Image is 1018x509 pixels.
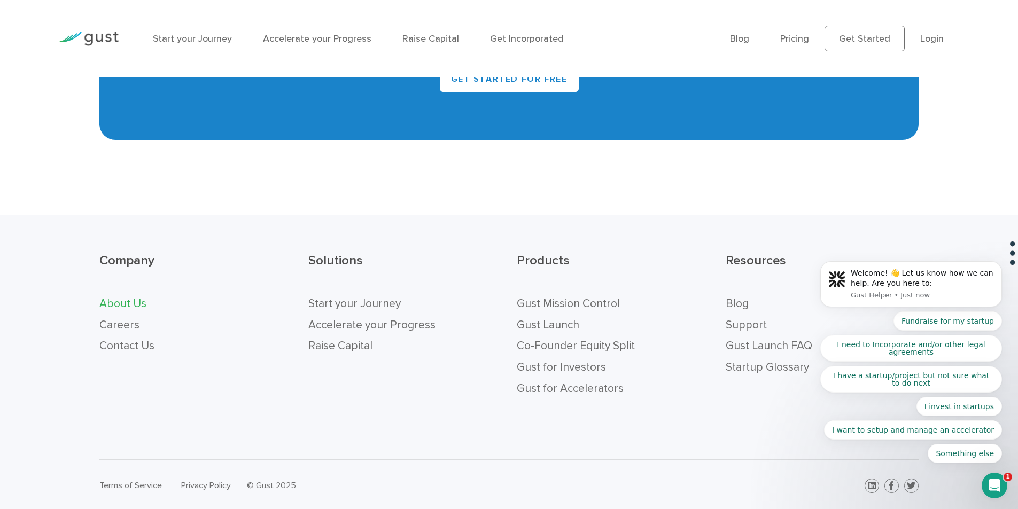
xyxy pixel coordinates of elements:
[402,33,459,44] a: Raise Capital
[804,93,1018,480] iframe: Intercom notifications message
[517,318,579,332] a: Gust Launch
[982,473,1007,498] iframe: Intercom live chat
[59,32,119,46] img: Gust Logo
[825,26,905,51] a: Get Started
[308,252,501,281] h3: Solutions
[726,339,812,353] a: Gust Launch FAQ
[517,382,624,395] a: Gust for Accelerators
[99,318,139,332] a: Careers
[517,297,620,310] a: Gust Mission Control
[730,33,749,44] a: Blog
[99,339,154,353] a: Contact Us
[517,252,710,281] h3: Products
[517,361,606,374] a: Gust for Investors
[247,478,501,493] div: © Gust 2025
[920,33,944,44] a: Login
[308,297,401,310] a: Start your Journey
[726,361,809,374] a: Startup Glossary
[490,33,564,44] a: Get Incorporated
[726,252,919,281] h3: Resources
[181,480,231,490] a: Privacy Policy
[153,33,232,44] a: Start your Journey
[780,33,809,44] a: Pricing
[726,297,749,310] a: Blog
[99,297,146,310] a: About Us
[99,480,162,490] a: Terms of Service
[99,252,292,281] h3: Company
[308,339,372,353] a: Raise Capital
[1004,473,1012,481] span: 1
[263,33,371,44] a: Accelerate your Progress
[308,318,436,332] a: Accelerate your Progress
[517,339,635,353] a: Co-Founder Equity Split
[440,66,579,92] a: Get Started for Free
[726,318,767,332] a: Support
